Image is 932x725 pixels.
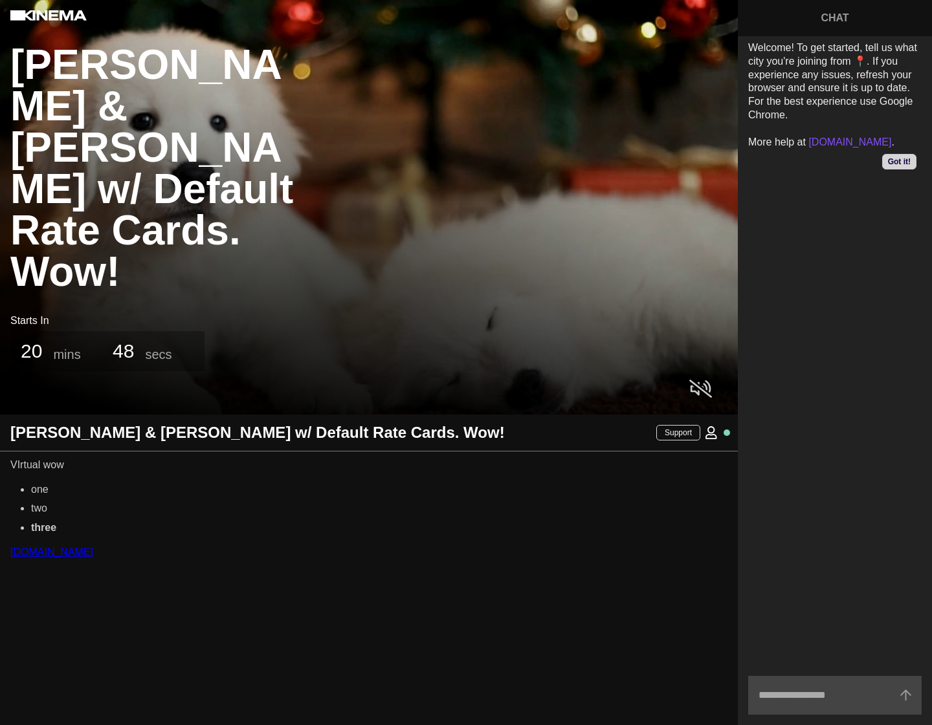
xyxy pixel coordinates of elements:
div: 20 [21,341,53,361]
a: [DOMAIN_NAME] [808,136,891,147]
a: [DOMAIN_NAME] [10,546,93,557]
button: Got it! [882,154,916,169]
strong: three [31,522,56,533]
div: Starts In [10,313,302,329]
p: mins [53,348,88,361]
p: Chat [748,10,922,26]
p: one [31,481,93,498]
p: secs [145,348,172,361]
p: [PERSON_NAME] & [PERSON_NAME] w/ Default Rate Cards. Wow! [10,425,505,440]
p: VIrtual wow [10,457,93,473]
p: two [31,500,93,517]
div: [PERSON_NAME] & [PERSON_NAME] w/ Default Rate Cards. Wow! [10,44,302,292]
div: 48 [113,341,145,361]
div: Welcome! To get started, tell us what city you're joining from 📍. If you experience any issues, r... [748,41,922,149]
button: Support [656,425,700,440]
